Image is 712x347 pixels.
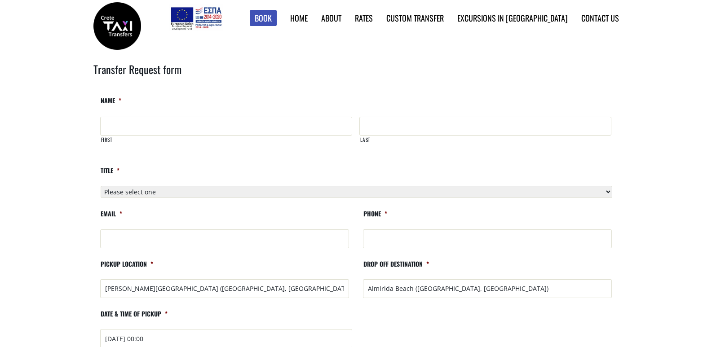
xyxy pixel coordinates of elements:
[100,167,119,182] label: Title
[457,12,568,24] a: Excursions in [GEOGRAPHIC_DATA]
[355,12,373,24] a: Rates
[169,4,223,31] img: e-bannersEUERDF180X90.jpg
[100,97,121,112] label: Name
[100,260,153,276] label: Pickup location
[100,210,122,225] label: Email
[386,12,444,24] a: Custom Transfer
[93,20,141,30] a: Crete Taxi Transfers | Crete Taxi Transfers search results | Crete Taxi Transfers
[363,260,429,276] label: Drop off destination
[360,136,611,151] label: Last
[93,61,619,89] h2: Transfer Request form
[581,12,619,24] a: Contact us
[363,210,387,225] label: Phone
[93,2,141,50] img: Crete Taxi Transfers | Crete Taxi Transfers search results | Crete Taxi Transfers
[321,12,341,24] a: About
[290,12,308,24] a: Home
[250,10,277,26] a: Book
[100,310,168,325] label: Date & time of pickup
[101,136,352,151] label: First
